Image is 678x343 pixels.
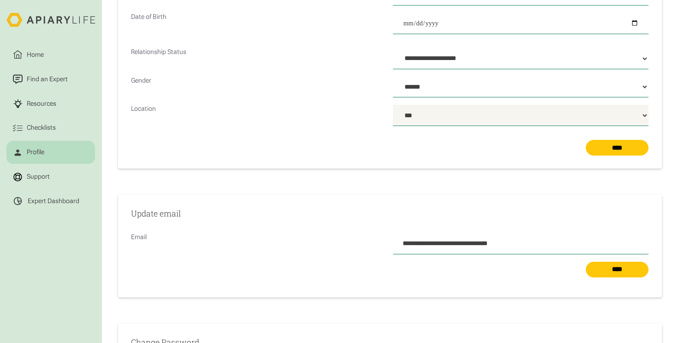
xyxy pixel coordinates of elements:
[28,197,79,205] div: Expert Dashboard
[131,48,387,69] p: Relationship Status
[25,172,52,182] div: Support
[6,165,95,188] a: Support
[6,92,95,115] a: Resources
[25,50,46,60] div: Home
[25,123,58,133] div: Checklists
[131,105,387,132] p: Location
[6,68,95,90] a: Find an Expert
[6,43,95,66] a: Home
[25,99,58,108] div: Resources
[131,208,648,220] h2: Update email
[131,233,387,254] p: Email
[131,77,387,98] p: Gender
[25,74,70,84] div: Find an Expert
[6,117,95,139] a: Checklists
[6,141,95,163] a: Profile
[6,190,95,212] a: Expert Dashboard
[131,13,387,41] p: Date of Birth
[25,148,46,157] div: Profile
[131,233,648,277] form: Email Form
